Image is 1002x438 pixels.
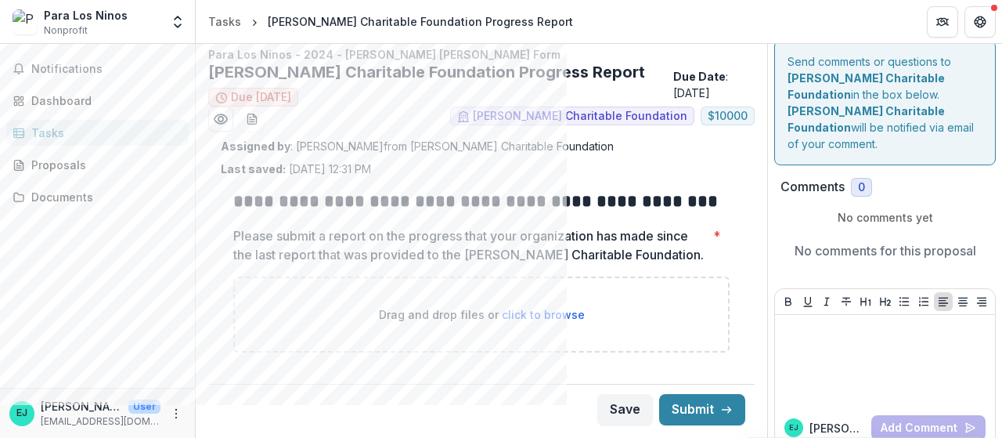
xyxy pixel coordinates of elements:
[231,91,291,104] span: Due [DATE]
[31,189,176,205] div: Documents
[221,161,371,177] p: [DATE] 12:31 PM
[167,404,186,423] button: More
[31,63,182,76] span: Notifications
[780,179,845,194] h2: Comments
[31,92,176,109] div: Dashboard
[268,13,573,30] div: [PERSON_NAME] Charitable Foundation Progress Report
[208,46,755,63] p: Para Los Ninos - 2024 - [PERSON_NAME] [PERSON_NAME] Form
[502,308,585,321] span: click to browse
[208,63,667,81] h2: [PERSON_NAME] Charitable Foundation Progress Report
[208,13,241,30] div: Tasks
[914,292,933,311] button: Ordered List
[673,70,726,83] strong: Due Date
[240,107,265,132] button: download-word-button
[953,292,972,311] button: Align Center
[856,292,875,311] button: Heading 1
[473,110,687,123] span: [PERSON_NAME] Charitable Foundation
[597,394,653,425] button: Save
[221,139,290,153] strong: Assigned by
[972,292,991,311] button: Align Right
[780,209,989,226] p: No comments yet
[167,6,189,38] button: Open entity switcher
[16,408,27,418] div: Elizabeth Sanchez Jackson
[964,6,996,38] button: Get Help
[795,241,976,260] p: No comments for this proposal
[379,306,585,323] p: Drag and drop files or
[202,10,247,33] a: Tasks
[774,40,996,165] div: Send comments or questions to in the box below. will be notified via email of your comment.
[208,107,233,132] button: Preview 4006ec5e-d110-435b-bc56-628a55b38f45.pdf
[44,7,128,24] div: Para Los Ninos
[788,104,945,134] strong: [PERSON_NAME] Charitable Foundation
[44,24,88,38] span: Nonprofit
[934,292,953,311] button: Align Left
[31,157,176,173] div: Proposals
[659,394,745,425] button: Submit
[202,10,579,33] nav: breadcrumb
[41,398,122,414] p: [PERSON_NAME] [PERSON_NAME]
[233,226,707,264] p: Please submit a report on the progress that your organization has made since the last report that...
[6,120,189,146] a: Tasks
[31,125,176,141] div: Tasks
[927,6,958,38] button: Partners
[858,181,865,194] span: 0
[41,414,160,429] p: [EMAIL_ADDRESS][DOMAIN_NAME]
[788,71,945,101] strong: [PERSON_NAME] Charitable Foundation
[6,56,189,81] button: Notifications
[6,184,189,210] a: Documents
[817,292,836,311] button: Italicize
[837,292,856,311] button: Strike
[708,110,748,123] span: $ 10000
[789,424,798,432] div: Elizabeth Sanchez Jackson
[128,400,160,414] p: User
[6,152,189,178] a: Proposals
[876,292,895,311] button: Heading 2
[809,420,865,436] p: [PERSON_NAME]
[779,292,798,311] button: Bold
[895,292,914,311] button: Bullet List
[6,88,189,114] a: Dashboard
[798,292,817,311] button: Underline
[221,162,286,176] strong: Last saved:
[673,68,755,101] p: : [DATE]
[221,138,742,154] p: : [PERSON_NAME] from [PERSON_NAME] Charitable Foundation
[13,9,38,34] img: Para Los Ninos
